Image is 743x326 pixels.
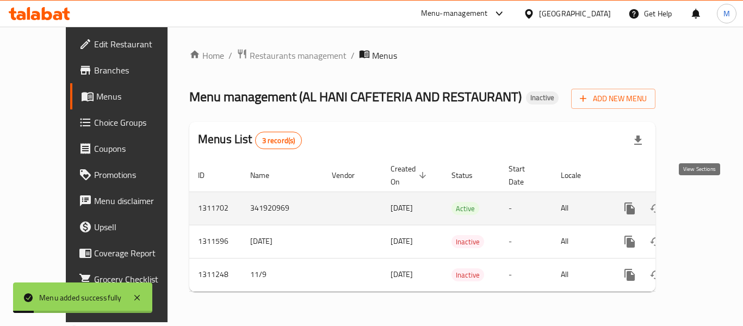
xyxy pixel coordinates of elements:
[70,31,190,57] a: Edit Restaurant
[94,38,181,51] span: Edit Restaurant
[451,269,484,281] span: Inactive
[189,84,522,109] span: Menu management ( AL HANI CAFETERIA AND RESTAURANT )
[242,225,323,258] td: [DATE]
[372,49,397,62] span: Menus
[391,201,413,215] span: [DATE]
[391,162,430,188] span: Created On
[351,49,355,62] li: /
[625,127,651,153] div: Export file
[552,258,608,291] td: All
[189,48,655,63] nav: breadcrumb
[189,225,242,258] td: 1311596
[70,57,190,83] a: Branches
[332,169,369,182] span: Vendor
[39,292,122,304] div: Menu added successfully
[608,159,730,192] th: Actions
[451,169,487,182] span: Status
[509,162,539,188] span: Start Date
[189,49,224,62] a: Home
[70,109,190,136] a: Choice Groups
[580,92,647,106] span: Add New Menu
[643,262,669,288] button: Change Status
[189,159,730,292] table: enhanced table
[70,266,190,292] a: Grocery Checklist
[94,220,181,233] span: Upsell
[94,168,181,181] span: Promotions
[96,90,181,103] span: Menus
[500,225,552,258] td: -
[198,131,302,149] h2: Menus List
[723,8,730,20] span: M
[617,262,643,288] button: more
[451,268,484,281] div: Inactive
[500,192,552,225] td: -
[70,162,190,188] a: Promotions
[617,195,643,222] button: more
[242,192,323,225] td: 341920969
[500,258,552,291] td: -
[228,49,232,62] li: /
[391,234,413,248] span: [DATE]
[189,192,242,225] td: 1311702
[539,8,611,20] div: [GEOGRAPHIC_DATA]
[451,236,484,248] span: Inactive
[94,116,181,129] span: Choice Groups
[94,247,181,260] span: Coverage Report
[256,136,302,146] span: 3 record(s)
[391,267,413,281] span: [DATE]
[70,136,190,162] a: Coupons
[571,89,655,109] button: Add New Menu
[94,273,181,286] span: Grocery Checklist
[242,258,323,291] td: 11/9
[198,169,219,182] span: ID
[70,214,190,240] a: Upsell
[70,188,190,214] a: Menu disclaimer
[94,64,181,77] span: Branches
[526,91,559,104] div: Inactive
[237,48,346,63] a: Restaurants management
[552,192,608,225] td: All
[70,240,190,266] a: Coverage Report
[643,195,669,222] button: Change Status
[552,225,608,258] td: All
[421,7,488,20] div: Menu-management
[250,49,346,62] span: Restaurants management
[189,258,242,291] td: 1311248
[70,83,190,109] a: Menus
[617,229,643,255] button: more
[255,132,302,149] div: Total records count
[451,202,479,215] span: Active
[94,194,181,207] span: Menu disclaimer
[526,93,559,102] span: Inactive
[94,142,181,155] span: Coupons
[250,169,283,182] span: Name
[561,169,595,182] span: Locale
